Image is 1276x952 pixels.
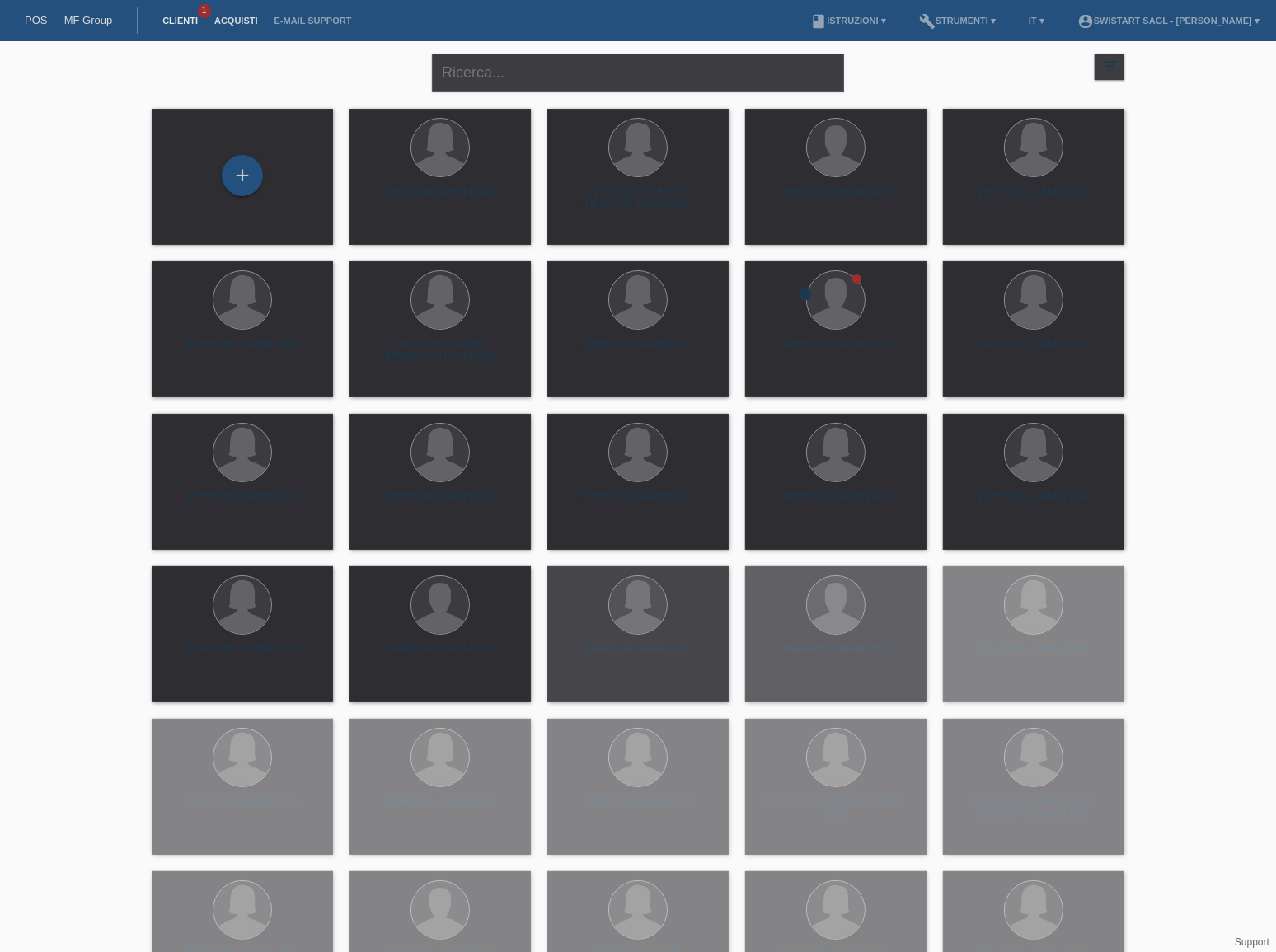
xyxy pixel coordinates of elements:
div: [PERSON_NAME] (28) [165,795,320,821]
div: [PERSON_NAME] (39) [165,490,320,516]
input: Ricerca... [432,54,844,92]
div: [PERSON_NAME] (43) [561,642,715,668]
span: 1 [198,4,211,18]
div: [PERSON_NAME] (37) [363,795,518,821]
div: [PERSON_NAME] (43) [956,337,1111,363]
div: [PERSON_NAME] [PERSON_NAME] (42) [561,185,715,211]
a: account_circleSwistart Sagl - [PERSON_NAME] ▾ [1069,16,1268,26]
div: [PERSON_NAME] (43) [758,642,913,668]
a: Clienti [154,16,206,26]
a: E-mail Support [266,16,360,26]
i: build [919,13,936,30]
a: IT ▾ [1020,16,1053,26]
div: [PERSON_NAME] (40) [758,185,913,211]
div: [PERSON_NAME] (45) [758,337,913,363]
div: [PERSON_NAME] (53) [956,642,1111,668]
div: [PERSON_NAME] (36) [165,337,320,363]
a: Acquisti [206,16,266,26]
div: Registrare cliente [223,162,262,190]
i: account_circle [1077,13,1094,30]
a: buildStrumenti ▾ [911,16,1004,26]
div: LAETICIA [PERSON_NAME] (32) [758,795,913,821]
div: [PERSON_NAME] [PERSON_NAME] (58) [363,337,518,363]
i: filter_list [1100,57,1119,75]
i: error [798,287,813,302]
div: [PERSON_NAME] (22) [561,795,715,821]
div: [PERSON_NAME] (44) [165,642,320,668]
i: book [810,13,827,30]
a: Support [1235,936,1269,948]
div: [PERSON_NAME] (56) [363,490,518,516]
div: Rifiutato [798,287,813,304]
div: [PERSON_NAME] (26) [956,490,1111,516]
div: [PERSON_NAME] (48) [363,185,518,211]
div: [PERSON_NAME] (53) [363,642,518,668]
div: [PERSON_NAME] (41) [561,337,715,363]
div: [PERSON_NAME] (27) [956,185,1111,211]
a: bookIstruzioni ▾ [802,16,894,26]
div: [PERSON_NAME] Ribeiro [PERSON_NAME] (39) [956,795,1111,821]
a: POS — MF Group [25,14,112,26]
div: [PERSON_NAME] (37) [561,490,715,516]
div: [PERSON_NAME] (40) [758,490,913,516]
